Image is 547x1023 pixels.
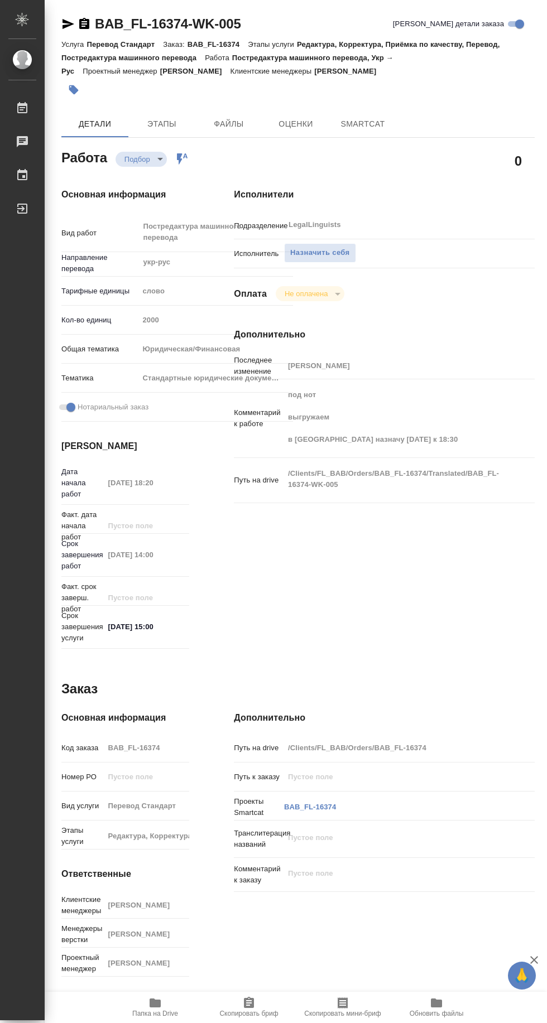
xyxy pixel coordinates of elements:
[138,312,293,328] input: Пустое поле
[234,407,284,430] p: Комментарий к работе
[234,355,284,377] p: Последнее изменение
[248,40,297,49] p: Этапы услуги
[512,964,531,987] span: 🙏
[61,800,104,812] p: Вид услуги
[61,373,138,384] p: Тематика
[61,711,189,725] h4: Основная информация
[87,40,163,49] p: Перевод Стандарт
[284,385,510,449] textarea: под нот выгружаем в [GEOGRAPHIC_DATA] назначу [DATE] к 18:30
[132,1010,178,1017] span: Папка на Drive
[219,1010,278,1017] span: Скопировать бриф
[104,475,189,491] input: Пустое поле
[314,67,385,75] p: [PERSON_NAME]
[78,402,148,413] span: Нотариальный заказ
[205,54,232,62] p: Работа
[61,252,138,274] p: Направление перевода
[296,992,390,1023] button: Скопировать мини-бриф
[336,117,390,131] span: SmartCat
[61,509,104,543] p: Факт. дата начала работ
[78,17,91,31] button: Скопировать ссылку
[61,17,75,31] button: Скопировать ссылку для ЯМессенджера
[202,117,256,131] span: Файлы
[276,286,344,301] div: Подбор
[61,440,189,453] h4: [PERSON_NAME]
[61,952,104,974] p: Проектный менеджер
[61,40,87,49] p: Услуга
[284,803,336,811] a: BAB_FL-16374
[61,742,104,754] p: Код заказа
[104,798,189,814] input: Пустое поле
[61,344,138,355] p: Общая тематика
[61,867,189,881] h4: Ответственные
[61,466,104,500] p: Дата начала работ
[116,152,167,167] div: Подбор
[284,769,510,785] input: Пустое поле
[61,923,104,945] p: Менеджеры верстки
[290,247,349,259] span: Назначить себя
[83,67,160,75] p: Проектный менеджер
[234,771,284,783] p: Путь к заказу
[234,742,284,754] p: Путь на drive
[231,67,315,75] p: Клиентские менеджеры
[138,340,293,359] div: Юридическая/Финансовая
[61,894,104,916] p: Клиентские менеджеры
[188,40,248,49] p: BAB_FL-16374
[61,188,189,201] h4: Основная информация
[108,992,202,1023] button: Папка на Drive
[104,547,189,563] input: Пустое поле
[61,825,104,847] p: Этапы услуги
[393,18,504,30] span: [PERSON_NAME] детали заказа
[508,962,536,990] button: 🙏
[234,828,284,850] p: Транслитерация названий
[135,117,189,131] span: Этапы
[234,328,535,341] h4: Дополнительно
[234,863,284,886] p: Комментарий к заказу
[284,464,510,494] textarea: /Clients/FL_BAB/Orders/BAB_FL-16374/Translated/BAB_FL-16374-WK-005
[410,1010,464,1017] span: Обновить файлы
[104,769,189,785] input: Пустое поле
[104,740,189,756] input: Пустое поле
[61,771,104,783] p: Номер РО
[515,151,522,170] h2: 0
[121,155,153,164] button: Подбор
[390,992,483,1023] button: Обновить файлы
[61,286,138,297] p: Тарифные единицы
[61,228,138,239] p: Вид работ
[138,369,293,388] div: Стандартные юридические документы, договоры, уставы
[95,16,241,31] a: BAB_FL-16374-WK-005
[269,117,323,131] span: Оценки
[234,188,535,201] h4: Исполнители
[104,955,189,971] input: Пустое поле
[284,358,510,374] input: Пустое поле
[61,78,86,102] button: Добавить тэг
[104,590,189,606] input: Пустое поле
[284,243,356,263] button: Назначить себя
[61,315,138,326] p: Кол-во единиц
[234,711,535,725] h4: Дополнительно
[202,992,296,1023] button: Скопировать бриф
[104,926,189,942] input: Пустое поле
[281,289,331,298] button: Не оплачена
[284,740,510,756] input: Пустое поле
[104,828,189,844] input: Пустое поле
[138,282,293,301] div: слово
[160,67,231,75] p: [PERSON_NAME]
[61,610,104,644] p: Срок завершения услуги
[304,1010,381,1017] span: Скопировать мини-бриф
[68,117,122,131] span: Детали
[61,581,104,615] p: Факт. срок заверш. работ
[61,680,98,698] h2: Заказ
[163,40,187,49] p: Заказ:
[61,538,104,572] p: Срок завершения работ
[61,147,107,167] h2: Работа
[234,796,284,818] p: Проекты Smartcat
[104,518,189,534] input: Пустое поле
[234,475,284,486] p: Путь на drive
[104,619,189,635] input: ✎ Введи что-нибудь
[104,897,189,913] input: Пустое поле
